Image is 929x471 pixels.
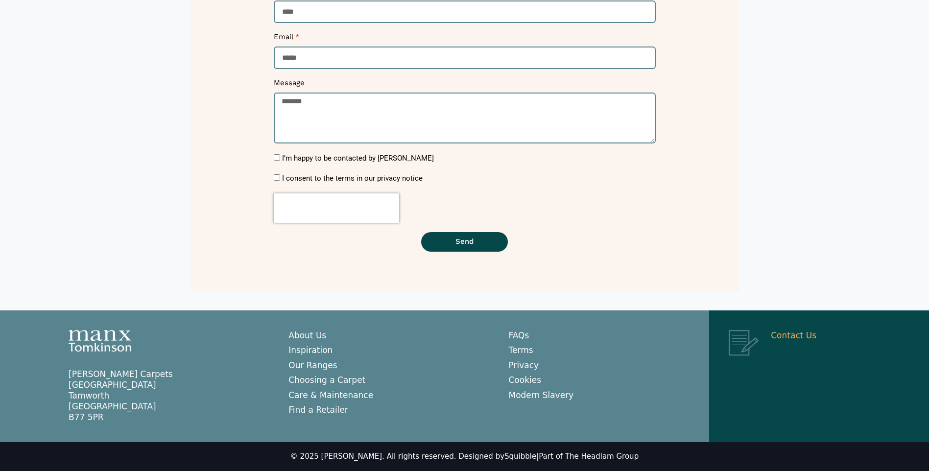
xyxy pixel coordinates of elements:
[288,345,333,355] a: Inspiration
[455,238,474,245] span: Send
[274,32,300,47] label: Email
[69,369,269,423] p: [PERSON_NAME] Carpets [GEOGRAPHIC_DATA] Tamworth [GEOGRAPHIC_DATA] B77 5PR
[69,330,131,352] img: Manx Tomkinson Logo
[771,330,816,340] a: Contact Us
[288,360,337,370] a: Our Ranges
[539,452,639,461] a: Part of The Headlam Group
[288,330,326,340] a: About Us
[282,174,423,183] label: I consent to the terms in our privacy notice
[290,452,639,462] div: © 2025 [PERSON_NAME]. All rights reserved. Designed by |
[274,193,399,223] iframe: reCAPTCHA
[288,405,348,415] a: Find a Retailer
[288,375,365,385] a: Choosing a Carpet
[421,232,508,252] button: Send
[509,345,533,355] a: Terms
[509,390,574,400] a: Modern Slavery
[274,78,305,93] label: Message
[509,360,539,370] a: Privacy
[509,330,529,340] a: FAQs
[288,390,373,400] a: Care & Maintenance
[509,375,542,385] a: Cookies
[504,452,536,461] a: Squibble
[282,154,434,163] label: I’m happy to be contacted by [PERSON_NAME]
